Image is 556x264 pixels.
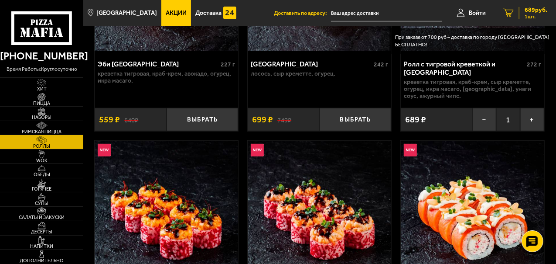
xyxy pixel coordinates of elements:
button: Выбрать [320,108,392,131]
img: Новинка [404,144,417,157]
span: 1 [496,108,520,131]
p: креветка тигровая, краб-крем, авокадо, огурец, икра масаго. [98,70,235,84]
p: креветка тигровая, краб-крем, Сыр креметте, огурец, икра масаго, [GEOGRAPHIC_DATA], унаги соус, а... [404,79,541,100]
img: Новинка [251,144,264,157]
p: При заказе от 700 руб – доставка по городу [GEOGRAPHIC_DATA] БЕСПЛАТНО! [395,34,550,48]
span: 227 г [221,61,235,68]
span: Доставка [195,10,222,16]
s: 749 ₽ [277,116,291,124]
div: Ролл с тигровой креветкой и [GEOGRAPHIC_DATA] [404,60,525,76]
img: 15daf4d41897b9f0e9f617042186c801.svg [223,7,236,20]
input: Ваш адрес доставки [331,5,442,21]
span: 699 ₽ [252,115,273,124]
div: [GEOGRAPHIC_DATA] [251,60,372,68]
p: лосось, Сыр креметте, огурец. [251,70,388,77]
span: [GEOGRAPHIC_DATA] [97,10,157,16]
button: − [473,108,497,131]
button: + [520,108,544,131]
span: 559 ₽ [99,115,120,124]
span: 689 руб. [525,7,547,13]
span: 242 г [374,61,388,68]
span: 272 г [527,61,541,68]
button: Выбрать [167,108,239,131]
span: 1 шт. [525,14,547,19]
img: Новинка [98,144,111,157]
span: Акции [166,10,187,16]
div: Эби [GEOGRAPHIC_DATA] [98,60,218,68]
span: 689 ₽ [405,115,426,124]
span: Войти [469,10,486,16]
span: Доставить по адресу: [274,10,331,16]
s: 640 ₽ [124,116,138,124]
